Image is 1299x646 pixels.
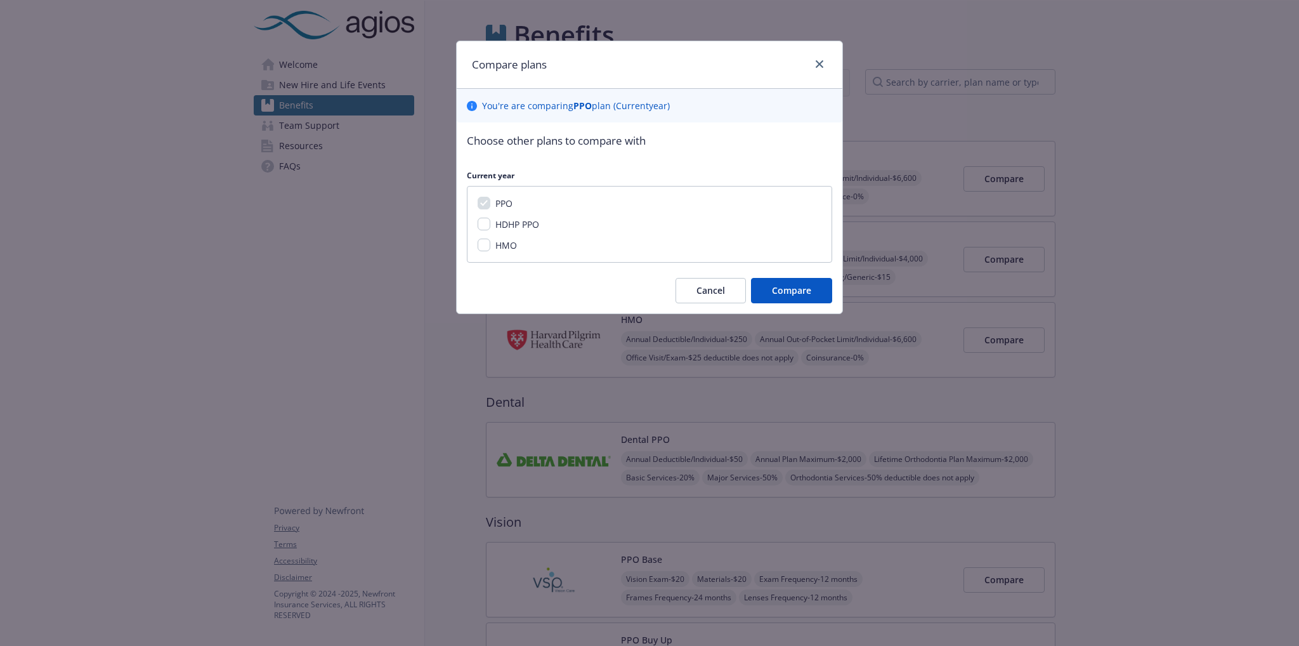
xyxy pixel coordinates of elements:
[467,170,832,181] p: Current year
[676,278,746,303] button: Cancel
[696,284,725,296] span: Cancel
[573,100,592,112] b: PPO
[495,197,512,209] span: PPO
[751,278,832,303] button: Compare
[472,56,547,73] h1: Compare plans
[495,218,539,230] span: HDHP PPO
[772,284,811,296] span: Compare
[495,239,517,251] span: HMO
[812,56,827,72] a: close
[482,99,670,112] p: You ' re are comparing plan ( Current year)
[467,133,832,149] p: Choose other plans to compare with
